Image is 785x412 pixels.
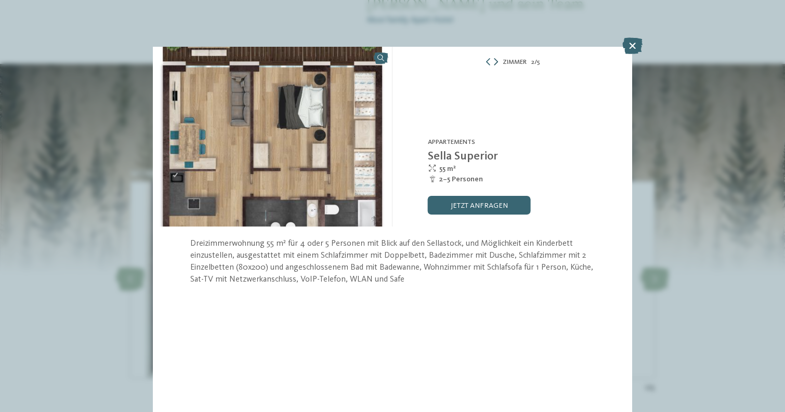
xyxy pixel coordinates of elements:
[428,151,498,162] span: Sella Superior
[534,58,537,67] span: /
[439,174,483,184] span: 2–5 Personen
[537,58,540,67] span: 5
[439,164,456,174] span: 55 m²
[190,238,595,285] p: Dreizimmerwohnung 55 m² für 4 oder 5 Personen mit Blick auf den Sellastock, und Möglichkeit ein K...
[531,58,534,67] span: 2
[153,47,392,227] img: Sella Superior
[428,139,475,145] span: Appartements
[503,58,527,67] span: Zimmer
[428,196,531,215] a: jetzt anfragen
